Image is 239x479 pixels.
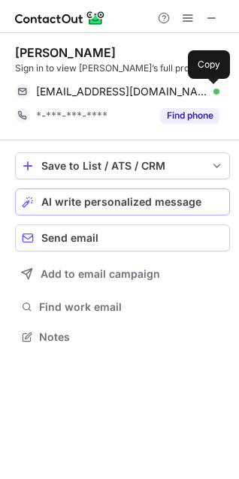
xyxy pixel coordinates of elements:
span: Send email [41,232,98,244]
div: Sign in to view [PERSON_NAME]’s full profile [15,62,230,75]
div: [PERSON_NAME] [15,45,116,60]
button: Send email [15,224,230,252]
span: Notes [39,330,224,344]
button: Reveal Button [160,108,219,123]
span: Add to email campaign [41,268,160,280]
span: AI write personalized message [41,196,201,208]
img: ContactOut v5.3.10 [15,9,105,27]
button: save-profile-one-click [15,152,230,179]
span: [EMAIL_ADDRESS][DOMAIN_NAME] [36,85,208,98]
button: AI write personalized message [15,188,230,215]
button: Find work email [15,297,230,318]
div: Save to List / ATS / CRM [41,160,204,172]
button: Add to email campaign [15,261,230,288]
span: Find work email [39,300,224,314]
button: Notes [15,327,230,348]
